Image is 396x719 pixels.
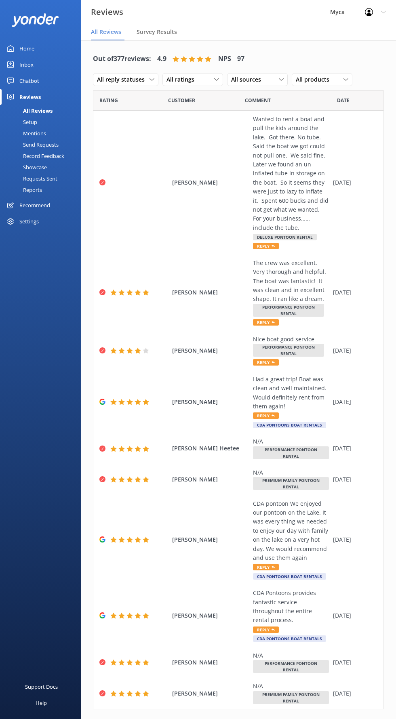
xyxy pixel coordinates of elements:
[253,626,279,633] span: Reply
[5,116,37,128] div: Setup
[172,288,249,297] span: [PERSON_NAME]
[333,475,373,484] div: [DATE]
[25,679,58,695] div: Support Docs
[19,40,34,57] div: Home
[333,288,373,297] div: [DATE]
[218,54,231,64] h4: NPS
[5,173,81,184] a: Requests Sent
[5,128,46,139] div: Mentions
[253,319,279,326] span: Reply
[172,658,249,667] span: [PERSON_NAME]
[99,97,118,104] span: Date
[253,243,279,249] span: Reply
[172,444,249,453] span: [PERSON_NAME] Heetee
[253,468,329,477] div: N/A
[253,375,329,411] div: Had a great trip! Boat was clean and well maintained. Would definitely rent from them again!
[253,446,329,459] span: Performance Pontoon Rental
[253,589,329,625] div: CDA Pontoons provides fantastic service throughout the entire rental process.
[5,173,57,184] div: Requests Sent
[253,477,329,490] span: Premium Family Pontoon Rental
[172,346,249,355] span: [PERSON_NAME]
[5,150,64,162] div: Record Feedback
[172,689,249,698] span: [PERSON_NAME]
[91,28,121,36] span: All Reviews
[5,184,42,196] div: Reports
[337,97,350,104] span: Date
[333,689,373,698] div: [DATE]
[19,73,39,89] div: Chatbot
[5,139,59,150] div: Send Requests
[333,535,373,544] div: [DATE]
[253,115,329,232] div: Wanted to rent a boat and pull the kids around the lake. Got there. No tube. Said the boat we got...
[253,422,326,428] span: CDA Pontoons Boat Rentals
[97,75,150,84] span: All reply statuses
[253,635,326,642] span: CDA Pontoons Boat Rentals
[5,162,81,173] a: Showcase
[245,97,271,104] span: Question
[253,359,279,366] span: Reply
[253,564,279,570] span: Reply
[12,13,59,27] img: yonder-white-logo.png
[172,397,249,406] span: [PERSON_NAME]
[253,660,329,673] span: Performance Pontoon Rental
[19,89,41,105] div: Reviews
[333,444,373,453] div: [DATE]
[91,6,123,19] h3: Reviews
[172,475,249,484] span: [PERSON_NAME]
[333,611,373,620] div: [DATE]
[253,335,329,344] div: Nice boat good service
[333,658,373,667] div: [DATE]
[253,437,329,446] div: N/A
[5,105,81,116] a: All Reviews
[253,304,324,317] span: Performance Pontoon Rental
[19,197,50,213] div: Recommend
[5,128,81,139] a: Mentions
[5,184,81,196] a: Reports
[5,150,81,162] a: Record Feedback
[333,397,373,406] div: [DATE]
[5,116,81,128] a: Setup
[172,611,249,620] span: [PERSON_NAME]
[253,234,317,240] span: Deluxe Pontoon Rental
[166,75,199,84] span: All ratings
[168,97,195,104] span: Date
[231,75,266,84] span: All sources
[172,178,249,187] span: [PERSON_NAME]
[172,535,249,544] span: [PERSON_NAME]
[237,54,244,64] h4: 97
[157,54,166,64] h4: 4.9
[36,695,47,711] div: Help
[253,344,324,357] span: Performance Pontoon Rental
[296,75,334,84] span: All products
[253,573,326,580] span: CDA Pontoons Boat Rentals
[19,213,39,229] div: Settings
[253,499,329,563] div: CDA pontoon We enjoyed our pontoon on the Lake. It was every thing we needed to enjoy our day wit...
[333,346,373,355] div: [DATE]
[333,178,373,187] div: [DATE]
[5,105,53,116] div: All Reviews
[253,691,329,704] span: Premium Family Pontoon Rental
[19,57,34,73] div: Inbox
[5,139,81,150] a: Send Requests
[5,162,47,173] div: Showcase
[253,259,329,304] div: The crew was excellent. Very thorough and helpful. The boat was fantastic! It was clean and in ex...
[93,54,151,64] h4: Out of 377 reviews:
[137,28,177,36] span: Survey Results
[253,682,329,691] div: N/A
[253,651,329,660] div: N/A
[253,412,279,419] span: Reply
